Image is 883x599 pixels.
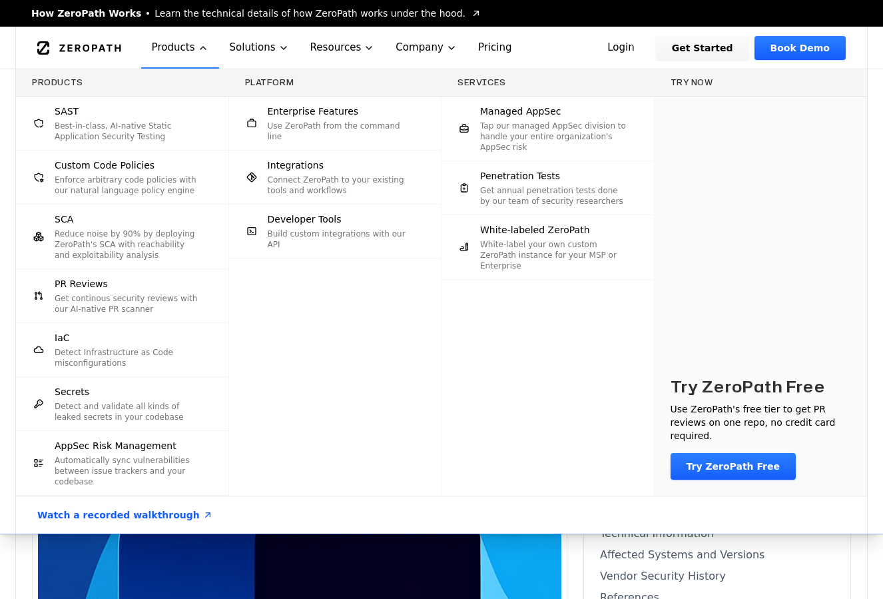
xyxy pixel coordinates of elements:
[55,105,79,118] span: SAST
[219,27,300,69] button: Solutions
[55,385,89,398] span: Secrets
[754,36,846,60] a: Book Demo
[55,293,202,314] p: Get continous security reviews with our AI-native PR scanner
[55,455,202,487] p: Automatically sync vulnerabilities between issue trackers and your codebase
[480,169,560,183] span: Penetration Tests
[268,159,324,172] span: Integrations
[441,97,654,161] a: Managed AppSecTap our managed AppSec division to handle your entire organization's AppSec risk
[480,105,561,118] span: Managed AppSec
[141,27,219,69] button: Products
[245,77,426,88] h3: Platform
[31,7,481,20] a: How ZeroPath WorksLearn the technical details of how ZeroPath works under the hood.
[16,323,228,376] a: IaCDetect Infrastructure as Code misconfigurations
[229,97,441,150] a: Enterprise FeaturesUse ZeroPath from the command line
[671,453,796,480] a: Try ZeroPath Free
[480,223,590,237] span: White-labeled ZeroPath
[229,205,441,258] a: Developer ToolsBuild custom integrations with our API
[55,229,202,261] p: Reduce noise by 90% by deploying ZeroPath's SCA with reachability and exploitability analysis
[600,547,834,563] a: Affected Systems and Versions
[671,376,825,397] h3: Try ZeroPath Free
[268,121,415,142] p: Use ZeroPath from the command line
[480,239,627,271] p: White-label your own custom ZeroPath instance for your MSP or Enterprise
[480,185,627,207] p: Get annual penetration tests done by our team of security researchers
[16,377,228,430] a: SecretsDetect and validate all kinds of leaked secrets in your codebase
[15,27,868,69] nav: Global
[55,439,176,452] span: AppSec Risk Management
[385,27,467,69] button: Company
[16,151,228,204] a: Custom Code PoliciesEnforce arbitrary code policies with our natural language policy engine
[441,215,654,279] a: White-labeled ZeroPathWhite-label your own custom ZeroPath instance for your MSP or Enterprise
[55,213,73,226] span: SCA
[467,27,523,69] a: Pricing
[55,159,154,172] span: Custom Code Policies
[671,402,852,442] p: Use ZeroPath's free tier to get PR reviews on one repo, no credit card required.
[656,36,749,60] a: Get Started
[268,229,415,250] p: Build custom integrations with our API
[16,97,228,150] a: SASTBest-in-class, AI-native Static Application Security Testing
[55,121,202,142] p: Best-in-class, AI-native Static Application Security Testing
[32,77,212,88] h3: Products
[55,277,108,291] span: PR Reviews
[300,27,386,69] button: Resources
[480,121,627,153] p: Tap our managed AppSec division to handle your entire organization's AppSec risk
[600,568,834,584] a: Vendor Security History
[229,151,441,204] a: IntegrationsConnect ZeroPath to your existing tools and workflows
[55,347,202,368] p: Detect Infrastructure as Code misconfigurations
[16,205,228,269] a: SCAReduce noise by 90% by deploying ZeroPath's SCA with reachability and exploitability analysis
[457,77,638,88] h3: Services
[268,105,359,118] span: Enterprise Features
[16,431,228,495] a: AppSec Risk ManagementAutomatically sync vulnerabilities between issue trackers and your codebase
[21,496,229,534] a: Watch a recorded walkthrough
[671,77,852,88] h3: Try now
[268,213,342,226] span: Developer Tools
[55,175,202,196] p: Enforce arbitrary code policies with our natural language policy engine
[154,7,465,20] span: Learn the technical details of how ZeroPath works under the hood.
[55,331,69,344] span: IaC
[55,401,202,422] p: Detect and validate all kinds of leaked secrets in your codebase
[31,7,141,20] span: How ZeroPath Works
[441,161,654,215] a: Penetration TestsGet annual penetration tests done by our team of security researchers
[268,175,415,196] p: Connect ZeroPath to your existing tools and workflows
[16,269,228,322] a: PR ReviewsGet continous security reviews with our AI-native PR scanner
[591,36,651,60] a: Login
